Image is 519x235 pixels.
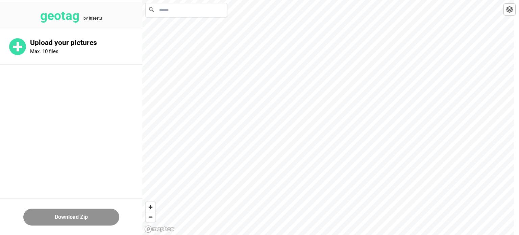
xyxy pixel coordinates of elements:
[144,225,174,233] a: Mapbox logo
[146,3,227,17] input: Search
[146,212,155,222] button: Zoom out
[83,16,102,21] tspan: by inseetu
[506,6,513,13] img: toggleLayer
[40,8,79,23] tspan: geotag
[23,209,119,226] button: Download Zip
[30,48,58,54] p: Max. 10 files
[30,39,142,47] p: Upload your pictures
[146,202,155,212] button: Zoom in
